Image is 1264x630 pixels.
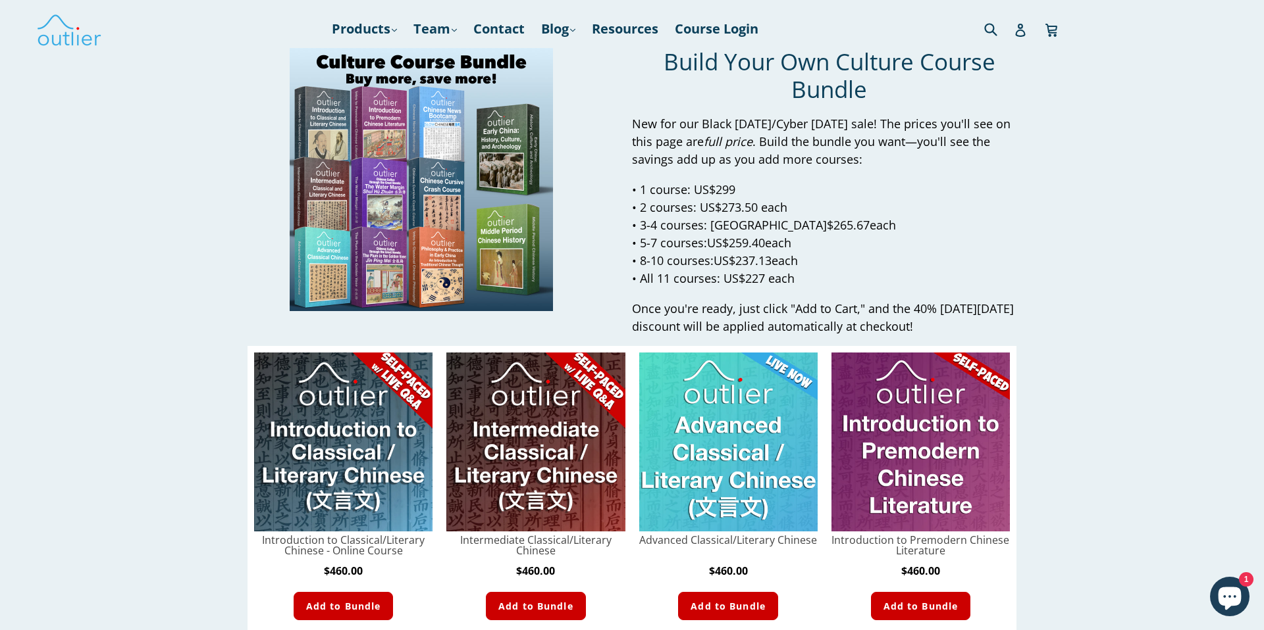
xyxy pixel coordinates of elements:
[446,535,625,556] a: Intermediate Classical/Literary Chinese
[325,17,404,41] a: Products
[668,17,765,41] a: Course Login
[639,352,818,531] img: Advanced Classical/Literary Chinese
[290,48,553,311] img: Build Your Own Culture Course Bundle
[632,300,1027,335] p: Once you're ready, just click "Add to Cart," and the 40% [DATE][DATE] discount will be applied au...
[901,564,940,578] b: 460.00
[407,17,463,41] a: Team
[1206,577,1253,619] inbox-online-store-chat: Shopify online store chat
[981,15,1017,42] input: Search
[871,592,971,620] button: Add to Bundle
[516,564,555,578] b: 460.00
[36,10,102,48] img: Outlier Linguistics
[831,535,1010,556] a: Introduction to Premodern Chinese Literature
[709,564,715,578] span: $
[306,599,381,613] span: Add to Bundle
[709,564,748,578] b: 460.00
[704,133,752,149] em: full price
[632,48,1027,103] h1: Build Your Own Culture Course Bundle
[678,592,778,620] button: Add to Bundle
[486,592,586,620] button: Add to Bundle
[585,17,665,41] a: Resources
[901,564,907,578] span: $
[324,564,363,578] b: 460.00
[632,181,1027,287] p: • 1 course: US$299 • 2 courses: US$273.50 each • 3-4 courses: [GEOGRAPHIC_DATA] $265.67 each • 5-...
[254,535,433,556] a: Introduction to Classical/Literary Chinese - Online Course
[254,352,433,531] img: Introduction to Classical/Literary Chinese - Online Course
[467,17,531,41] a: Contact
[691,599,766,613] span: Add to Bundle
[324,564,330,578] span: $
[516,564,522,578] span: $
[498,599,573,613] span: Add to Bundle
[535,17,582,41] a: Blog
[639,535,818,545] a: Advanced Classical/Literary Chinese
[294,592,394,620] button: Add to Bundle
[831,352,1010,531] img: Introduction to Premodern Chinese Literature
[883,599,959,613] span: Add to Bundle
[446,352,625,531] img: Intermediate Classical/Literary Chinese
[632,115,1027,168] p: New for our Black [DATE]/Cyber [DATE] sale! The prices you'll see on this page are . Build the bu...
